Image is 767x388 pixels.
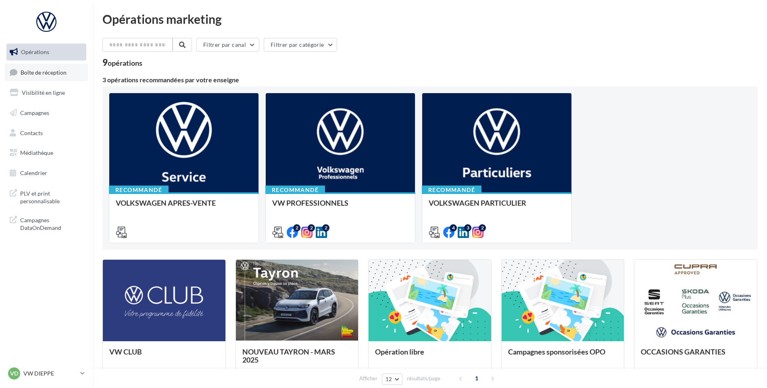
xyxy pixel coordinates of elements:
[20,149,53,156] span: Médiathèque
[109,186,169,194] div: Recommandé
[293,224,300,232] div: 2
[116,198,216,207] span: VOLKSWAGEN APRES-VENTE
[265,186,325,194] div: Recommandé
[5,125,88,142] a: Contacts
[641,347,725,356] span: OCCASIONS GARANTIES
[102,77,757,83] div: 3 opérations recommandées par votre enseigne
[21,69,67,75] span: Boîte de réception
[5,211,88,235] a: Campagnes DataOnDemand
[272,198,348,207] span: VW PROFESSIONNELS
[21,48,49,55] span: Opérations
[20,215,83,232] span: Campagnes DataOnDemand
[22,89,65,96] span: Visibilité en ligne
[102,13,757,25] div: Opérations marketing
[382,373,402,385] button: 12
[5,84,88,101] a: Visibilité en ligne
[6,366,86,381] a: VD VW DIEPPE
[322,224,329,232] div: 2
[422,186,481,194] div: Recommandé
[5,64,88,81] a: Boîte de réception
[196,38,259,52] button: Filtrer par canal
[10,369,18,378] span: VD
[479,224,486,232] div: 2
[386,376,392,382] span: 12
[407,375,440,382] span: résultats/page
[359,375,377,382] span: Afficher
[5,185,88,209] a: PLV et print personnalisable
[20,109,49,116] span: Campagnes
[450,224,457,232] div: 4
[20,188,83,205] span: PLV et print personnalisable
[264,38,337,52] button: Filtrer par catégorie
[20,169,47,176] span: Calendrier
[375,347,424,356] span: Opération libre
[102,58,142,67] div: 9
[464,224,471,232] div: 3
[5,44,88,60] a: Opérations
[5,165,88,181] a: Calendrier
[5,104,88,121] a: Campagnes
[470,372,483,385] span: 1
[20,129,43,136] span: Contacts
[508,347,605,356] span: Campagnes sponsorisées OPO
[23,369,77,378] p: VW DIEPPE
[109,347,142,356] span: VW CLUB
[5,144,88,161] a: Médiathèque
[242,347,335,364] span: NOUVEAU TAYRON - MARS 2025
[429,198,526,207] span: VOLKSWAGEN PARTICULIER
[308,224,315,232] div: 2
[108,59,142,67] div: opérations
